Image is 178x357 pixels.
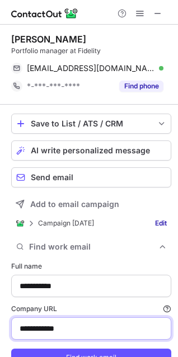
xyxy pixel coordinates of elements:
[27,63,155,73] span: [EMAIL_ADDRESS][DOMAIN_NAME]
[11,304,171,314] label: Company URL
[29,242,158,252] span: Find work email
[31,146,150,155] span: AI write personalized message
[16,219,25,228] img: ContactOut
[11,114,171,134] button: save-profile-one-click
[11,239,171,255] button: Find work email
[11,194,171,214] button: Add to email campaign
[11,34,86,45] div: [PERSON_NAME]
[11,7,78,20] img: ContactOut v5.3.10
[16,219,94,228] div: Campaign 10/03/2025
[11,46,171,56] div: Portfolio manager at Fidelity
[30,200,119,209] span: Add to email campaign
[31,119,152,128] div: Save to List / ATS / CRM
[11,261,171,271] label: Full name
[151,218,171,229] a: Edit
[38,219,94,227] p: Campaign [DATE]
[11,140,171,161] button: AI write personalized message
[31,173,73,182] span: Send email
[119,81,163,92] button: Reveal Button
[11,167,171,187] button: Send email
